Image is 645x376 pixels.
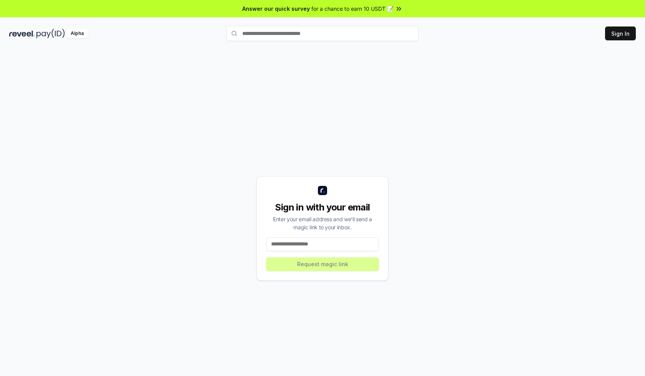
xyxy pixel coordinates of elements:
[66,29,88,38] div: Alpha
[36,29,65,38] img: pay_id
[9,29,35,38] img: reveel_dark
[311,5,394,13] span: for a chance to earn 10 USDT 📝
[266,201,379,214] div: Sign in with your email
[266,215,379,231] div: Enter your email address and we’ll send a magic link to your inbox.
[605,27,636,40] button: Sign In
[242,5,310,13] span: Answer our quick survey
[318,186,327,195] img: logo_small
